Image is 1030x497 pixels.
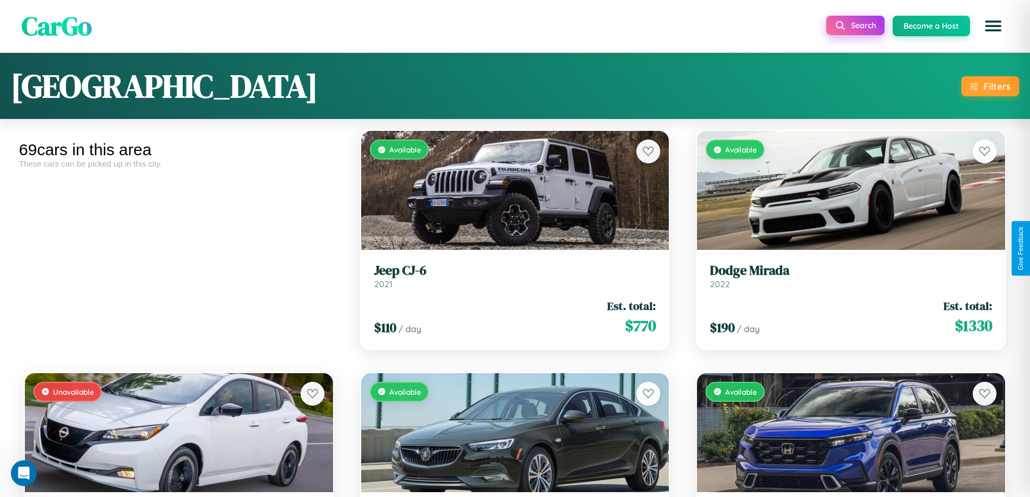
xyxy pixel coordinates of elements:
[893,16,970,36] button: Become a Host
[1017,227,1025,270] div: Give Feedback
[19,141,339,159] div: 69 cars in this area
[710,263,992,289] a: Dodge Mirada2022
[607,298,656,314] span: Est. total:
[955,315,992,336] span: $ 1330
[725,387,757,396] span: Available
[984,81,1011,92] div: Filters
[374,263,656,279] h3: Jeep CJ-6
[710,319,735,336] span: $ 190
[710,279,730,289] span: 2022
[389,145,421,154] span: Available
[826,16,885,35] button: Search
[710,263,992,279] h3: Dodge Mirada
[11,460,37,486] iframe: Intercom live chat
[737,323,760,334] span: / day
[22,8,92,44] span: CarGo
[389,387,421,396] span: Available
[398,323,421,334] span: / day
[11,64,318,108] h1: [GEOGRAPHIC_DATA]
[725,145,757,154] span: Available
[851,21,876,30] span: Search
[374,279,393,289] span: 2021
[978,11,1008,41] button: Open menu
[961,76,1019,96] button: Filters
[374,263,656,289] a: Jeep CJ-62021
[943,298,992,314] span: Est. total:
[625,315,656,336] span: $ 770
[19,159,339,168] div: These cars can be picked up in this city.
[53,387,94,396] span: Unavailable
[374,319,396,336] span: $ 110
